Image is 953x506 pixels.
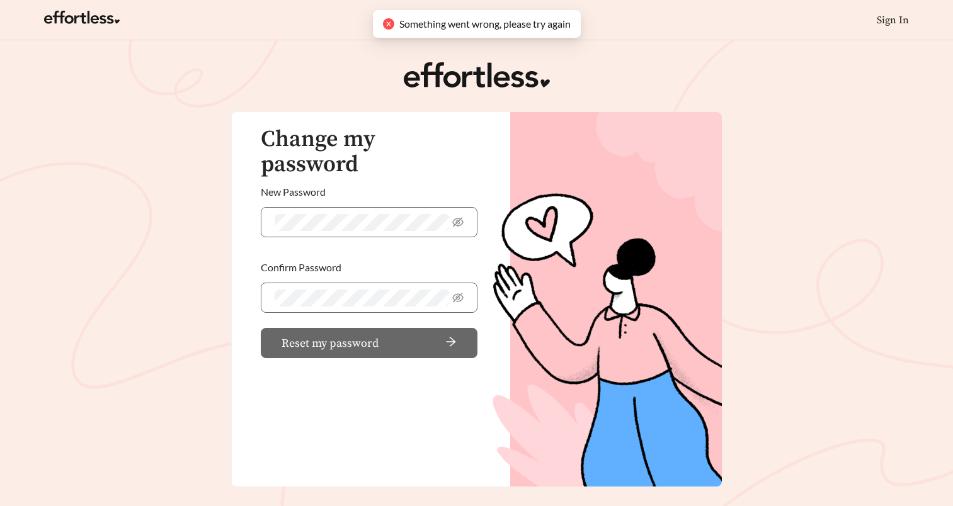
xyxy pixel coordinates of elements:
button: Reset my passwordarrow-right [261,328,477,358]
span: Something went wrong, please try again [399,18,571,30]
h3: Change my password [261,127,477,177]
label: New Password [261,177,326,207]
span: close-circle [383,18,394,30]
span: eye-invisible [452,216,464,228]
input: Confirm Password [275,290,450,306]
a: Sign In [877,14,909,26]
input: New Password [275,214,450,231]
label: Confirm Password [261,252,341,283]
span: eye-invisible [452,292,464,303]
